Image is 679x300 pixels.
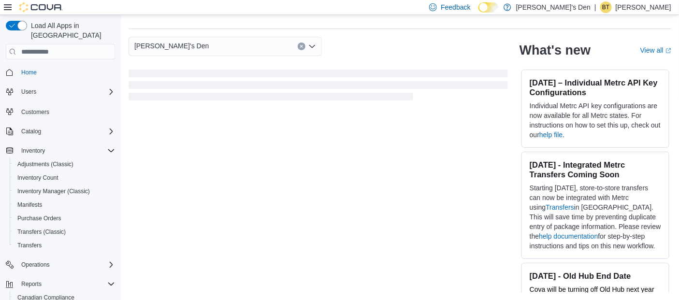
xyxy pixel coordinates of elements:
[14,172,62,184] a: Inventory Count
[17,187,90,195] span: Inventory Manager (Classic)
[10,212,119,225] button: Purchase Orders
[616,1,671,13] p: [PERSON_NAME]
[21,261,50,269] span: Operations
[21,280,42,288] span: Reports
[17,126,115,137] span: Catalog
[14,172,115,184] span: Inventory Count
[21,108,49,116] span: Customers
[17,259,115,271] span: Operations
[17,145,49,157] button: Inventory
[17,86,40,98] button: Users
[21,147,45,155] span: Inventory
[530,271,661,281] h3: [DATE] - Old Hub End Date
[298,43,305,50] button: Clear input
[17,201,42,209] span: Manifests
[17,242,42,249] span: Transfers
[14,158,115,170] span: Adjustments (Classic)
[2,65,119,79] button: Home
[17,106,53,118] a: Customers
[594,1,596,13] p: |
[21,69,37,76] span: Home
[134,40,209,52] span: [PERSON_NAME]'s Den
[2,85,119,99] button: Users
[14,186,115,197] span: Inventory Manager (Classic)
[14,226,115,238] span: Transfers (Classic)
[17,126,45,137] button: Catalog
[14,226,70,238] a: Transfers (Classic)
[14,240,45,251] a: Transfers
[14,213,115,224] span: Purchase Orders
[19,2,63,12] img: Cova
[478,2,499,13] input: Dark Mode
[530,183,661,251] p: Starting [DATE], store-to-store transfers can now be integrated with Metrc using in [GEOGRAPHIC_D...
[530,160,661,179] h3: [DATE] - Integrated Metrc Transfers Coming Soon
[21,128,41,135] span: Catalog
[308,43,316,50] button: Open list of options
[546,203,574,211] a: Transfers
[10,157,119,171] button: Adjustments (Classic)
[516,1,591,13] p: [PERSON_NAME]'s Den
[17,278,45,290] button: Reports
[2,125,119,138] button: Catalog
[640,46,671,54] a: View allExternal link
[10,171,119,185] button: Inventory Count
[10,185,119,198] button: Inventory Manager (Classic)
[530,101,661,140] p: Individual Metrc API key configurations are now available for all Metrc states. For instructions ...
[17,105,115,117] span: Customers
[14,199,46,211] a: Manifests
[17,86,115,98] span: Users
[665,48,671,54] svg: External link
[14,213,65,224] a: Purchase Orders
[520,43,591,58] h2: What's new
[14,199,115,211] span: Manifests
[539,131,563,139] a: help file
[17,67,41,78] a: Home
[600,1,612,13] div: Brittany Thomas
[10,239,119,252] button: Transfers
[129,71,508,102] span: Loading
[2,144,119,157] button: Inventory
[441,2,470,12] span: Feedback
[17,145,115,157] span: Inventory
[17,228,66,236] span: Transfers (Classic)
[2,277,119,291] button: Reports
[10,198,119,212] button: Manifests
[17,278,115,290] span: Reports
[17,259,54,271] button: Operations
[530,78,661,97] h3: [DATE] – Individual Metrc API Key Configurations
[17,66,115,78] span: Home
[14,158,77,170] a: Adjustments (Classic)
[27,21,115,40] span: Load All Apps in [GEOGRAPHIC_DATA]
[539,232,598,240] a: help documentation
[17,214,61,222] span: Purchase Orders
[10,225,119,239] button: Transfers (Classic)
[14,186,94,197] a: Inventory Manager (Classic)
[602,1,609,13] span: BT
[2,104,119,118] button: Customers
[21,88,36,96] span: Users
[17,160,73,168] span: Adjustments (Classic)
[2,258,119,271] button: Operations
[14,240,115,251] span: Transfers
[17,174,58,182] span: Inventory Count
